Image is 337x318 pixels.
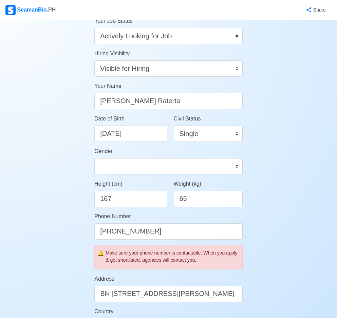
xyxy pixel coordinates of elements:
input: ex. +63 912 345 6789 [94,223,243,240]
span: Height (cm) [94,181,123,187]
span: Your Name [94,83,121,89]
input: ex. 163 [94,191,167,207]
label: Your Job Status [94,17,132,25]
label: Gender [94,147,112,155]
span: .PH [47,7,56,13]
img: Logo [5,5,16,15]
div: Make sure your phone number is contactable. When you apply & got shortlisted, agencies will conta... [106,249,240,264]
label: Date of Birth [94,115,125,123]
input: ex. 60 [174,191,243,207]
input: ex. Pooc Occidental, Tubigon, Bohol [94,286,243,302]
input: Type your name [94,93,243,109]
span: Weight (kg) [174,181,202,187]
span: Address [94,276,114,282]
button: Share [299,3,332,17]
span: Phone Number [94,213,131,219]
label: Civil Status [174,115,201,123]
div: SeamanBio [5,5,56,15]
span: Hiring Visibility [94,51,130,56]
label: Country [94,307,113,316]
span: caution [97,249,104,258]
